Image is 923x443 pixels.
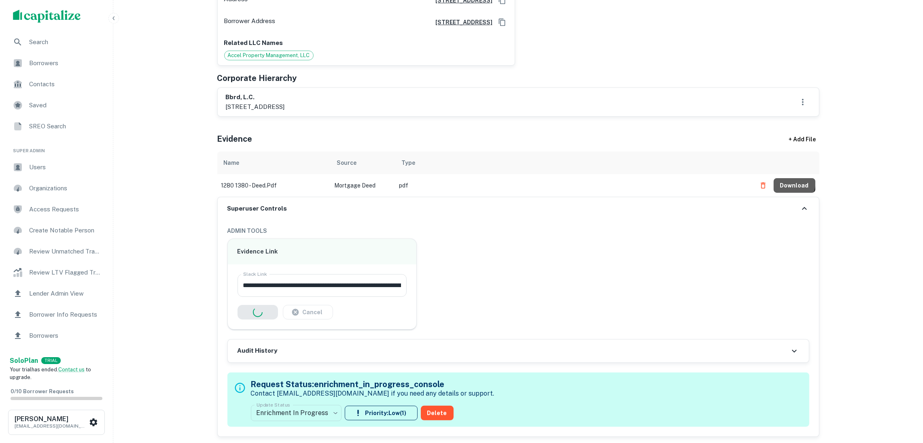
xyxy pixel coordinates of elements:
h5: Request Status: enrichment_in_progress_console [251,378,494,390]
a: Review LTV Flagged Transactions [6,263,106,282]
button: [PERSON_NAME][EMAIL_ADDRESS][DOMAIN_NAME] [8,410,105,435]
td: pdf [395,174,752,197]
button: Copy Address [496,16,508,28]
p: Related LLC Names [224,38,508,48]
a: Review Unmatched Transactions [6,242,106,261]
button: Priority:Low(1) [345,406,418,420]
a: SoloPlan [10,356,38,366]
th: Name [217,151,331,174]
td: Mortgage Deed [331,174,395,197]
span: Review LTV Flagged Transactions [29,268,102,277]
img: capitalize-logo.png [13,10,81,23]
a: SREO Search [6,117,106,136]
span: Contacts [29,79,102,89]
div: Name [224,158,240,168]
a: Email Testing [6,347,106,366]
span: SREO Search [29,121,102,131]
a: Create Notable Person [6,221,106,240]
a: Borrowers [6,53,106,73]
div: Enrichment In Progress [251,402,342,424]
h6: Superuser Controls [227,204,287,213]
strong: Solo Plan [10,357,38,364]
h5: Evidence [217,133,252,145]
th: Source [331,151,395,174]
div: TRIAL [41,357,61,364]
span: Accel Property Management, LLC [225,51,313,60]
button: Delete [421,406,454,420]
span: Your trial has ended. to upgrade. [10,366,91,381]
span: 0 / 10 Borrower Requests [11,388,74,394]
a: Lender Admin View [6,284,106,303]
label: Update Status [257,401,290,408]
label: Slack Link [243,270,267,277]
a: Borrower Info Requests [6,305,106,324]
div: Source [337,158,357,168]
a: [STREET_ADDRESS] [429,18,493,27]
h6: ADMIN TOOLS [227,226,809,235]
iframe: Chat Widget [883,378,923,417]
a: Contacts [6,75,106,94]
h5: Corporate Hierarchy [217,72,297,84]
a: Access Requests [6,200,106,219]
p: [EMAIL_ADDRESS][DOMAIN_NAME] [15,422,87,430]
span: Search [29,37,102,47]
p: [STREET_ADDRESS] [226,102,285,112]
span: Saved [29,100,102,110]
h6: Evidence Link [238,247,407,256]
span: Access Requests [29,204,102,214]
div: + Add File [774,132,831,147]
span: Review Unmatched Transactions [29,247,102,256]
a: Saved [6,96,106,115]
td: 1280 1380 - deed.pdf [217,174,331,197]
button: Download [774,178,815,193]
span: Create Notable Person [29,226,102,235]
span: Lender Admin View [29,289,102,298]
p: Borrower Address [224,16,276,28]
span: Borrowers [29,331,102,341]
a: Users [6,158,106,177]
div: Type [402,158,416,168]
span: Users [29,162,102,172]
h6: Audit History [238,346,278,356]
h6: bbrd, l.c. [226,93,285,102]
h6: [PERSON_NAME] [15,416,87,422]
span: Organizations [29,183,102,193]
span: Borrower Info Requests [29,310,102,319]
span: Borrowers [29,58,102,68]
th: Type [395,151,752,174]
a: Search [6,32,106,52]
a: Organizations [6,179,106,198]
button: Delete file [756,179,770,192]
a: Borrowers [6,326,106,345]
div: scrollable content [217,151,819,197]
p: Contact [EMAIL_ADDRESS][DOMAIN_NAME] if you need any details or support. [251,389,494,398]
li: Super Admin [6,138,106,158]
a: Contact us [58,366,85,373]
